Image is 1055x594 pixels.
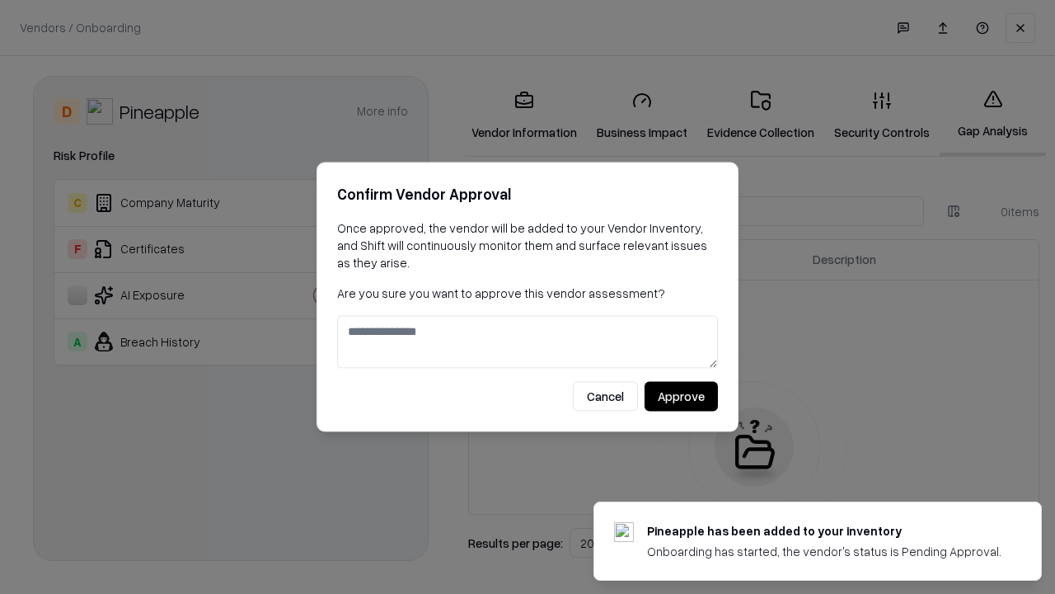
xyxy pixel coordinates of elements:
button: Approve [645,382,718,412]
div: Onboarding has started, the vendor's status is Pending Approval. [647,543,1001,560]
img: pineappleenergy.com [614,522,634,542]
p: Are you sure you want to approve this vendor assessment? [337,285,718,302]
div: Pineapple has been added to your inventory [647,522,1001,540]
button: Cancel [573,382,638,412]
p: Once approved, the vendor will be added to your Vendor Inventory, and Shift will continuously mon... [337,219,718,271]
h2: Confirm Vendor Approval [337,182,718,206]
